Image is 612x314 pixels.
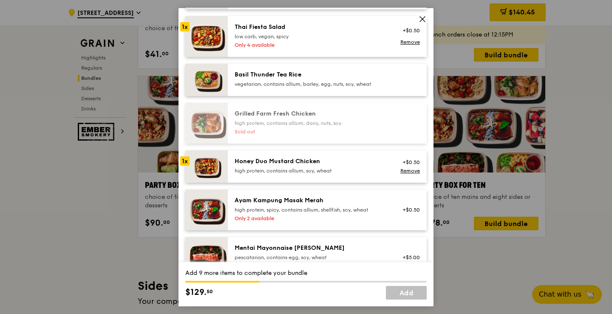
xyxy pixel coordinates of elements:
[235,215,387,221] div: Only 2 available
[397,206,420,213] div: +$0.50
[235,23,387,31] div: Thai Fiesta Salad
[180,22,190,31] div: 1x
[235,109,387,118] div: Grilled Farm Fresh Chicken
[400,167,420,173] a: Remove
[185,150,228,182] img: daily_normal_Honey_Duo_Mustard_Chicken__Horizontal_.jpg
[235,128,387,135] div: Sold out
[185,286,207,299] span: $129.
[235,167,387,174] div: high protein, contains allium, soy, wheat
[185,237,228,277] img: daily_normal_Mentai-Mayonnaise-Aburi-Salmon-HORZ.jpg
[180,156,190,165] div: 1x
[235,196,387,204] div: Ayam Kampung Masak Merah
[185,102,228,143] img: daily_normal_HORZ-Grilled-Farm-Fresh-Chicken.jpg
[207,288,213,295] span: 50
[235,206,387,213] div: high protein, spicy, contains allium, shellfish, soy, wheat
[235,80,387,87] div: vegetarian, contains allium, barley, egg, nuts, soy, wheat
[185,189,228,230] img: daily_normal_Ayam_Kampung_Masak_Merah_Horizontal_.jpg
[185,16,228,57] img: daily_normal_Thai_Fiesta_Salad__Horizontal_.jpg
[235,254,387,260] div: pescatarian, contains egg, soy, wheat
[235,243,387,252] div: Mentai Mayonnaise [PERSON_NAME]
[235,41,387,48] div: Only 4 available
[400,39,420,45] a: Remove
[397,254,420,260] div: +$5.00
[185,63,228,96] img: daily_normal_HORZ-Basil-Thunder-Tea-Rice.jpg
[397,158,420,165] div: +$0.50
[185,269,427,277] div: Add 9 more items to complete your bundle
[397,27,420,34] div: +$0.50
[235,33,387,40] div: low carb, vegan, spicy
[235,157,387,165] div: Honey Duo Mustard Chicken
[235,70,387,79] div: Basil Thunder Tea Rice
[235,119,387,126] div: high protein, contains allium, dairy, nuts, soy
[386,286,427,300] a: Add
